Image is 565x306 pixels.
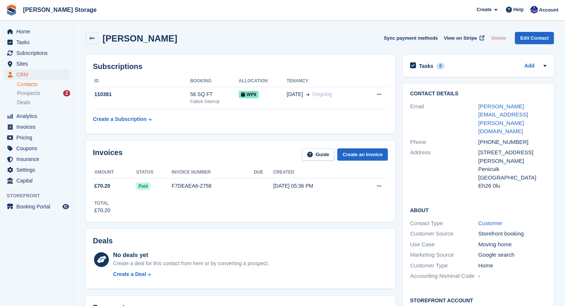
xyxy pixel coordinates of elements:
a: Preview store [61,202,70,211]
div: Total [94,200,110,207]
div: 110361 [93,91,190,98]
a: menu [4,143,70,154]
div: 56 SQ FT [190,91,239,98]
th: Booking [190,75,239,87]
h2: Contact Details [410,91,546,97]
th: Amount [93,167,136,178]
span: Insurance [16,154,61,164]
div: [STREET_ADDRESS][PERSON_NAME] [478,148,547,165]
a: Prospects 2 [17,89,70,97]
img: Ross Watt [530,6,538,13]
span: WP9 [239,91,259,98]
button: Sync payment methods [384,32,438,44]
div: Accounting Nominal Code [410,272,478,280]
th: Due [254,167,273,178]
h2: About [410,206,546,214]
div: Create a Subscription [93,115,147,123]
a: Add [525,62,535,70]
div: No deals yet [113,251,269,260]
div: [PHONE_NUMBER] [478,138,547,147]
div: Eh26 0lu [478,182,547,190]
div: 0 [436,63,445,69]
img: stora-icon-8386f47178a22dfd0bd8f6a31ec36ba5ce8667c1dd55bd0f319d3a0aa187defe.svg [6,4,17,16]
th: Tenancy [287,75,362,87]
div: Google search [478,251,547,259]
h2: Subscriptions [93,62,388,71]
a: menu [4,122,70,132]
span: Help [513,6,524,13]
th: Invoice number [172,167,254,178]
span: Analytics [16,111,61,121]
h2: Tasks [419,63,434,69]
span: Capital [16,175,61,186]
th: Status [136,167,172,178]
div: Storefront booking [478,230,547,238]
span: View on Stripe [444,34,477,42]
button: Delete [488,32,509,44]
h2: [PERSON_NAME] [103,33,177,43]
a: menu [4,59,70,69]
th: Created [273,167,355,178]
div: Customer Type [410,261,478,270]
a: [PERSON_NAME][EMAIL_ADDRESS][PERSON_NAME][DOMAIN_NAME] [478,103,528,135]
span: CRM [16,69,61,80]
a: menu [4,48,70,58]
div: Use Case [410,240,478,249]
div: Contact Type [410,219,478,228]
div: Phone [410,138,478,147]
span: Home [16,26,61,37]
th: Allocation [239,75,287,87]
span: Ongoing [312,91,332,97]
div: Marketing Source [410,251,478,259]
a: Create a Subscription [93,112,152,126]
th: ID [93,75,190,87]
div: - [478,272,547,280]
span: Tasks [16,37,61,47]
span: Pricing [16,132,61,143]
span: [DATE] [287,91,303,98]
span: Prospects [17,90,40,97]
div: Falkirk Internal [190,98,239,105]
div: £70.20 [94,207,110,214]
a: Create an Invoice [337,148,388,161]
a: menu [4,37,70,47]
div: Address [410,148,478,190]
div: Create a Deal [113,270,146,278]
span: Booking Portal [16,201,61,212]
a: menu [4,132,70,143]
h2: Storefront Account [410,296,546,304]
a: menu [4,175,70,186]
a: Guide [302,148,335,161]
span: Subscriptions [16,48,61,58]
span: Settings [16,165,61,175]
a: View on Stripe [441,32,486,44]
a: menu [4,154,70,164]
span: Paid [136,182,150,190]
a: menu [4,111,70,121]
span: Create [477,6,491,13]
a: menu [4,69,70,80]
span: £70.20 [94,182,110,190]
a: menu [4,26,70,37]
div: Penicuik [478,165,547,174]
div: [DATE] 05:36 PM [273,182,355,190]
a: [PERSON_NAME] Storage [20,4,100,16]
div: Create a deal for this contact from here or by converting a prospect. [113,260,269,267]
a: menu [4,201,70,212]
span: Account [539,6,558,14]
span: Deals [17,99,30,106]
span: Invoices [16,122,61,132]
span: Coupons [16,143,61,154]
div: Email [410,102,478,136]
h2: Deals [93,237,113,245]
a: menu [4,165,70,175]
span: Storefront [7,192,74,200]
div: Home [478,261,547,270]
div: Moving home [478,240,547,249]
div: F7DEAEA6-2758 [172,182,254,190]
a: Edit Contact [515,32,554,44]
a: Create a Deal [113,270,269,278]
div: 2 [63,90,70,96]
div: [GEOGRAPHIC_DATA] [478,174,547,182]
a: Contacts [17,81,70,88]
